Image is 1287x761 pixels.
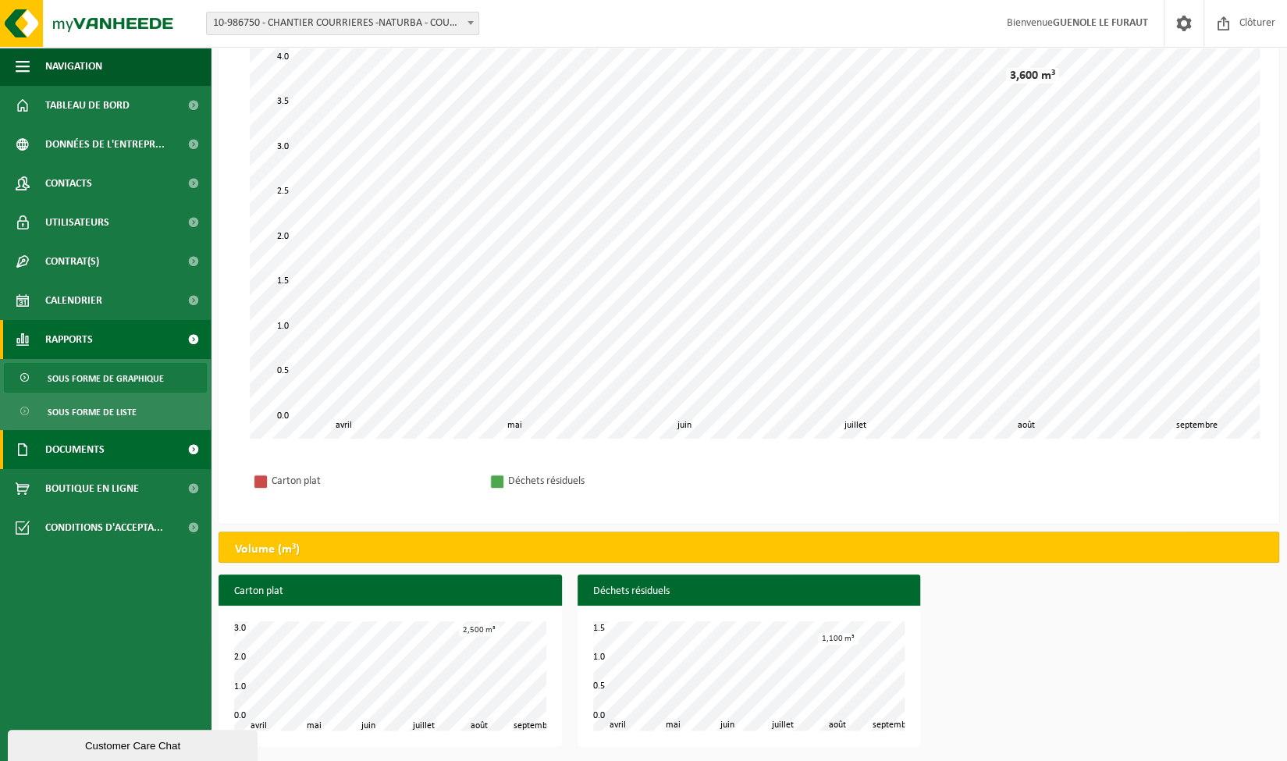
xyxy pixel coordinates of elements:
a: Sous forme de graphique [4,363,207,393]
strong: GUENOLE LE FURAUT [1053,17,1148,29]
span: Documents [45,430,105,469]
h3: Carton plat [219,574,562,609]
span: Sous forme de graphique [48,364,164,393]
div: 3,600 m³ [1006,68,1059,84]
span: 10-986750 - CHANTIER COURRIERES -NATURBA - COURRIERES [206,12,479,35]
div: Carton plat [272,471,475,491]
span: Boutique en ligne [45,469,139,508]
span: Contrat(s) [45,242,99,281]
span: Utilisateurs [45,203,109,242]
span: Sous forme de liste [48,397,137,427]
span: Tableau de bord [45,86,130,125]
span: Contacts [45,164,92,203]
span: 10-986750 - CHANTIER COURRIERES -NATURBA - COURRIERES [207,12,478,34]
span: Conditions d'accepta... [45,508,163,547]
iframe: chat widget [8,727,261,761]
h2: Volume (m³) [219,532,315,567]
a: Sous forme de liste [4,397,207,426]
div: 1,100 m³ [818,633,859,645]
span: Calendrier [45,281,102,320]
span: Rapports [45,320,93,359]
span: Navigation [45,47,102,86]
div: Déchets résiduels [508,471,711,491]
h3: Déchets résiduels [578,574,921,609]
div: 2,500 m³ [459,624,500,636]
span: Données de l'entrepr... [45,125,165,164]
